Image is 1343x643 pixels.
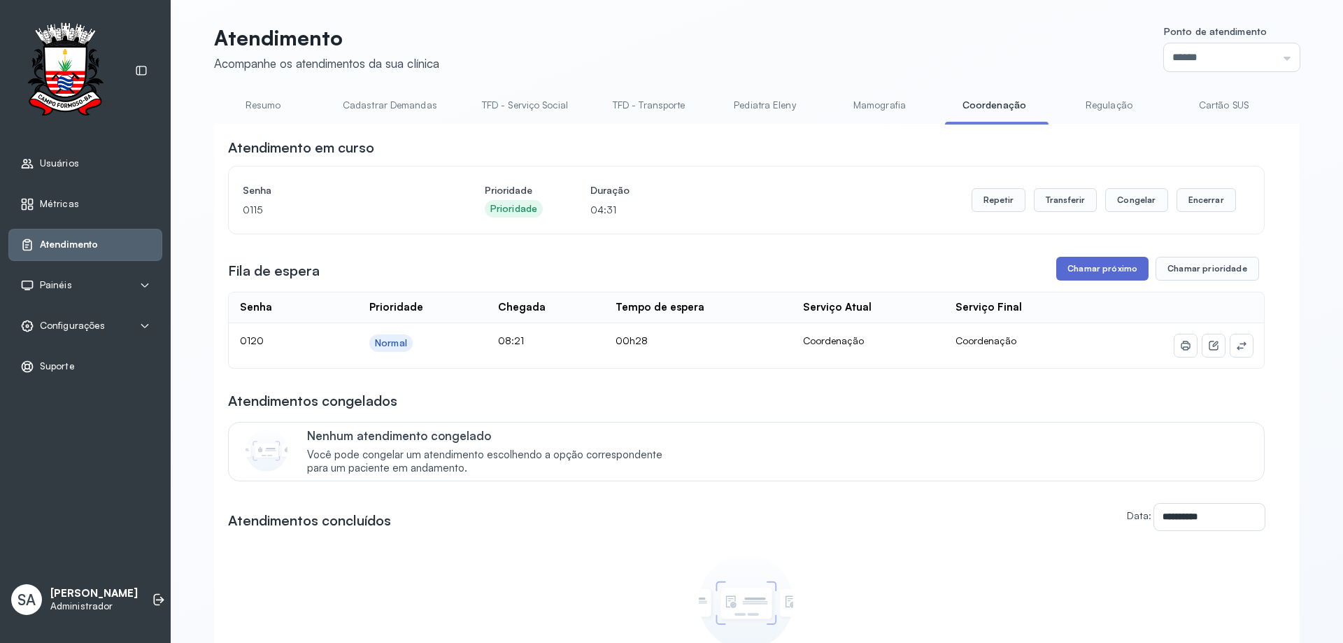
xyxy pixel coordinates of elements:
div: Serviço Final [955,301,1022,314]
button: Chamar prioridade [1156,257,1259,281]
div: Tempo de espera [616,301,704,314]
span: Você pode congelar um atendimento escolhendo a opção correspondente para um paciente em andamento. [307,448,677,475]
a: Pediatra Eleny [716,94,813,117]
a: Métricas [20,197,150,211]
button: Encerrar [1177,188,1236,212]
label: Data: [1127,509,1151,521]
span: 0120 [240,334,264,346]
div: Coordenação [803,334,934,347]
h4: Senha [243,181,437,200]
a: TFD - Serviço Social [468,94,582,117]
p: 04:31 [590,200,630,220]
a: Regulação [1060,94,1158,117]
span: 00h28 [616,334,648,346]
img: Logotipo do estabelecimento [15,22,115,120]
button: Congelar [1105,188,1167,212]
a: Usuários [20,157,150,171]
h3: Fila de espera [228,261,320,281]
span: Usuários [40,157,79,169]
h3: Atendimento em curso [228,138,374,157]
span: 08:21 [498,334,524,346]
button: Chamar próximo [1056,257,1149,281]
button: Repetir [972,188,1025,212]
h4: Duração [590,181,630,200]
a: Coordenação [945,94,1043,117]
div: Senha [240,301,272,314]
h3: Atendimentos concluídos [228,511,391,530]
a: TFD - Transporte [599,94,699,117]
div: Serviço Atual [803,301,872,314]
button: Transferir [1034,188,1097,212]
p: Administrador [50,600,138,612]
div: Prioridade [369,301,423,314]
p: [PERSON_NAME] [50,587,138,600]
a: Cadastrar Demandas [329,94,451,117]
a: Mamografia [830,94,928,117]
h3: Atendimentos congelados [228,391,397,411]
span: Ponto de atendimento [1164,25,1267,37]
span: Métricas [40,198,79,210]
div: Acompanhe os atendimentos da sua clínica [214,56,439,71]
a: Resumo [214,94,312,117]
h4: Prioridade [485,181,543,200]
div: Prioridade [490,203,537,215]
span: Coordenação [955,334,1016,346]
span: Configurações [40,320,105,332]
p: Nenhum atendimento congelado [307,428,677,443]
a: Cartão SUS [1174,94,1272,117]
span: Atendimento [40,239,98,250]
p: 0115 [243,200,437,220]
p: Atendimento [214,25,439,50]
span: Suporte [40,360,75,372]
span: Painéis [40,279,72,291]
div: Normal [375,337,407,349]
img: Imagem de CalloutCard [246,430,287,472]
a: Atendimento [20,238,150,252]
div: Chegada [498,301,546,314]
